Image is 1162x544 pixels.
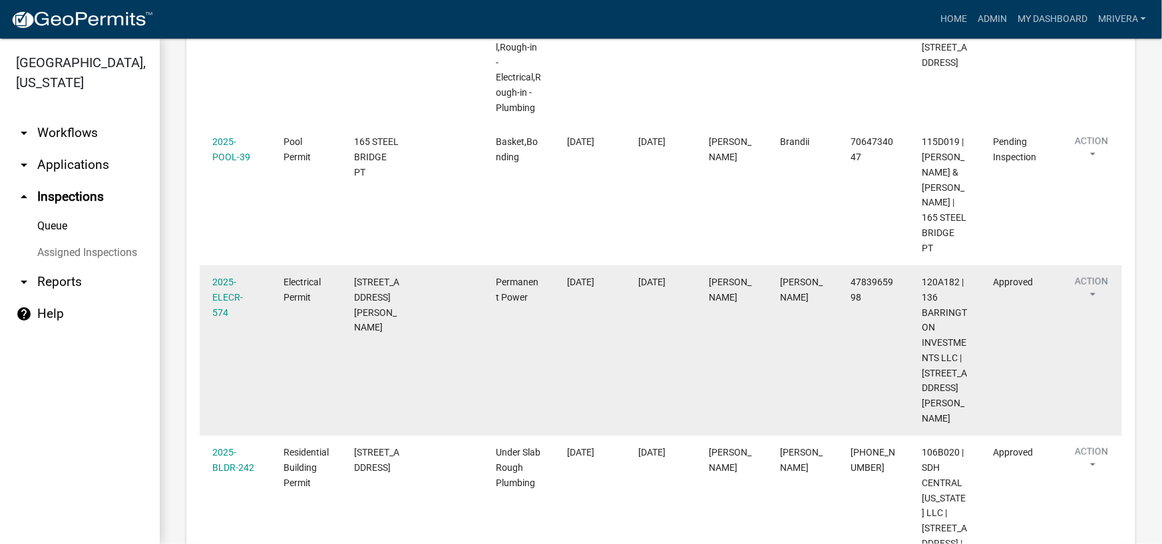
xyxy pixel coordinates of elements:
[638,134,683,150] div: [DATE]
[16,125,32,141] i: arrow_drop_down
[922,277,967,424] span: 120A182 | 136 BARRINGTON INVESTMENTS LLC | 136 Barrington Hall
[1064,275,1119,308] button: Action
[709,447,751,473] span: Michele Rivera
[638,275,683,290] div: [DATE]
[212,447,254,473] a: 2025-BLDR-242
[709,136,751,162] span: Michele Rivera
[284,136,311,162] span: Pool Permit
[993,277,1033,287] span: Approved
[212,277,243,318] a: 2025-ELECR-574
[780,447,823,473] span: Dean Chapman
[567,136,594,147] span: 10/14/2025
[851,447,896,473] span: 470-726-6014
[354,447,399,473] span: 131 CREEKSIDE RD
[638,445,683,460] div: [DATE]
[16,157,32,173] i: arrow_drop_down
[1012,7,1093,32] a: My Dashboard
[354,277,399,333] span: 136 BARRINGTON HALL DR
[284,277,321,303] span: Electrical Permit
[935,7,972,32] a: Home
[354,136,399,178] span: 165 STEEL BRIDGE PT
[780,136,809,147] span: Brandii
[16,189,32,205] i: arrow_drop_up
[16,306,32,322] i: help
[212,136,250,162] a: 2025-POOL-39
[922,136,966,253] span: 115D019 | LEVENGOOD GARY A & LISA K | 165 STEEL BRIDGE PT
[993,136,1036,162] span: Pending Inspection
[496,447,541,488] span: Under Slab Rough Plumbing
[993,447,1033,458] span: Approved
[972,7,1012,32] a: Admin
[284,447,329,488] span: Residential Building Permit
[567,277,594,287] span: 10/13/2025
[1093,7,1151,32] a: mrivera
[496,277,539,303] span: Permanent Power
[1064,134,1119,168] button: Action
[16,274,32,290] i: arrow_drop_down
[567,447,594,458] span: 10/14/2025
[709,277,751,303] span: Michele Rivera
[780,277,823,303] span: Ben Moore
[851,277,894,303] span: 4783965998
[1064,445,1119,478] button: Action
[851,136,894,162] span: 7064734047
[496,136,538,162] span: Basket,Bonding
